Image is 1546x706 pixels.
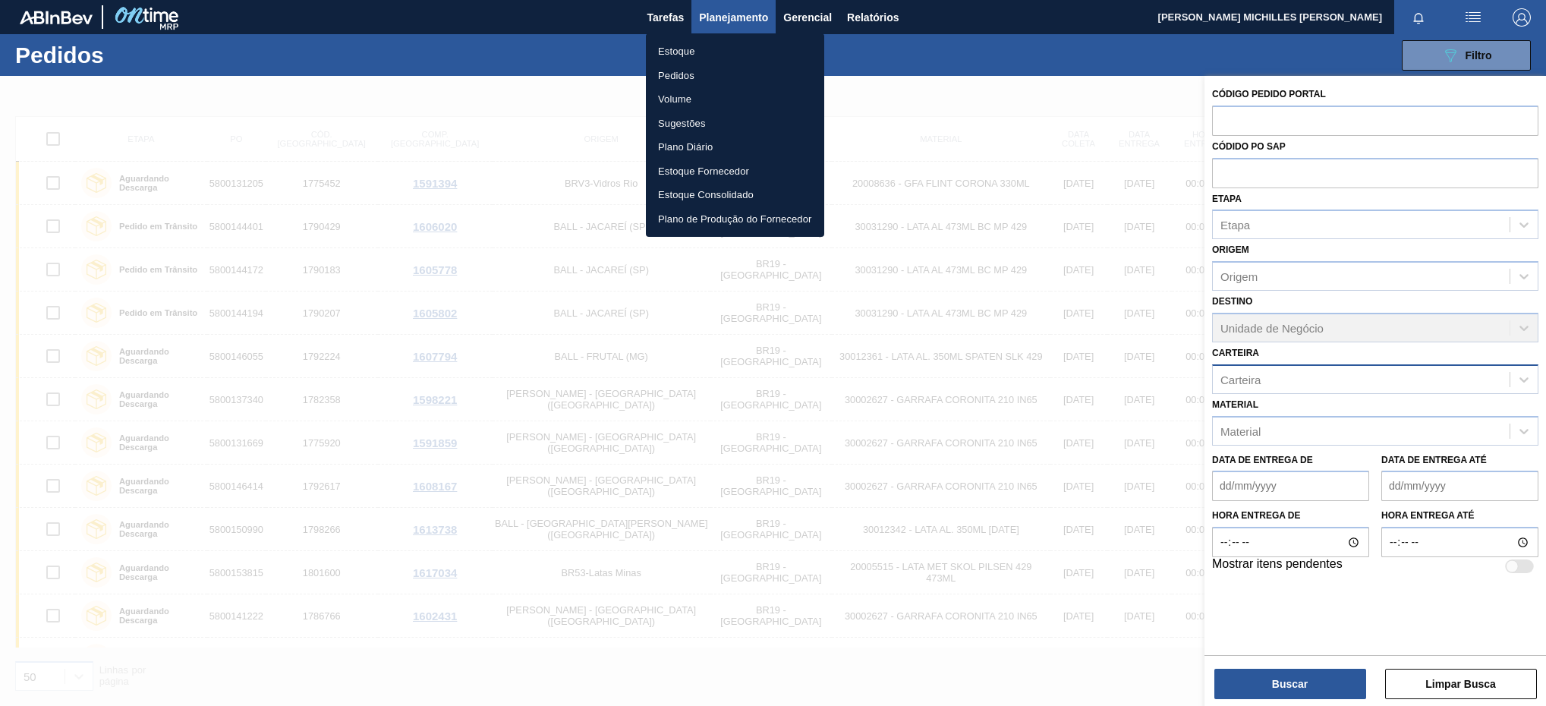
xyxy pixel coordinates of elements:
a: Volume [646,87,824,112]
a: Sugestões [646,112,824,136]
a: Pedidos [646,64,824,88]
a: Estoque Fornecedor [646,159,824,184]
a: Plano Diário [646,135,824,159]
a: Estoque [646,39,824,64]
a: Estoque Consolidado [646,183,824,207]
a: Plano de Produção do Fornecedor [646,207,824,232]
